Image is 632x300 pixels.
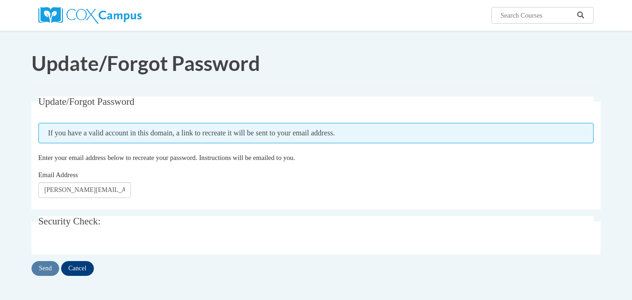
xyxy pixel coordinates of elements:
span: If you have a valid account in this domain, a link to recreate it will be sent to your email addr... [38,123,594,143]
input: Search Courses [500,10,574,21]
a: Cox Campus [38,11,142,19]
span: Enter your email address below to recreate your password. Instructions will be emailed to you. [38,154,295,161]
span: Email Address [38,171,78,179]
img: Cox Campus [38,7,142,24]
input: Email [38,182,131,198]
span: Update/Forgot Password [38,96,135,107]
button: Search [574,10,588,21]
input: Cancel [61,261,94,276]
span: Update/Forgot Password [31,51,260,75]
span: Security Check: [38,216,101,227]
